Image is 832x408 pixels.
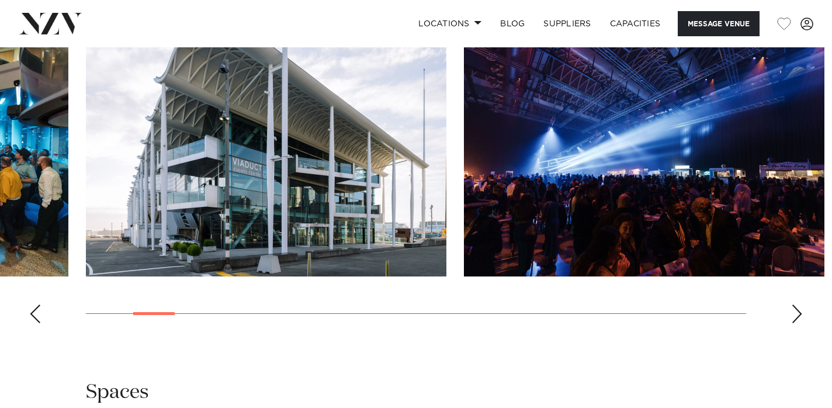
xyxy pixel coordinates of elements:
a: Locations [409,11,491,36]
h2: Spaces [86,379,149,406]
a: BLOG [491,11,534,36]
a: Capacities [601,11,670,36]
swiper-slide: 4 / 28 [464,12,824,276]
a: SUPPLIERS [534,11,600,36]
img: nzv-logo.png [19,13,82,34]
button: Message Venue [678,11,760,36]
swiper-slide: 3 / 28 [86,12,446,276]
